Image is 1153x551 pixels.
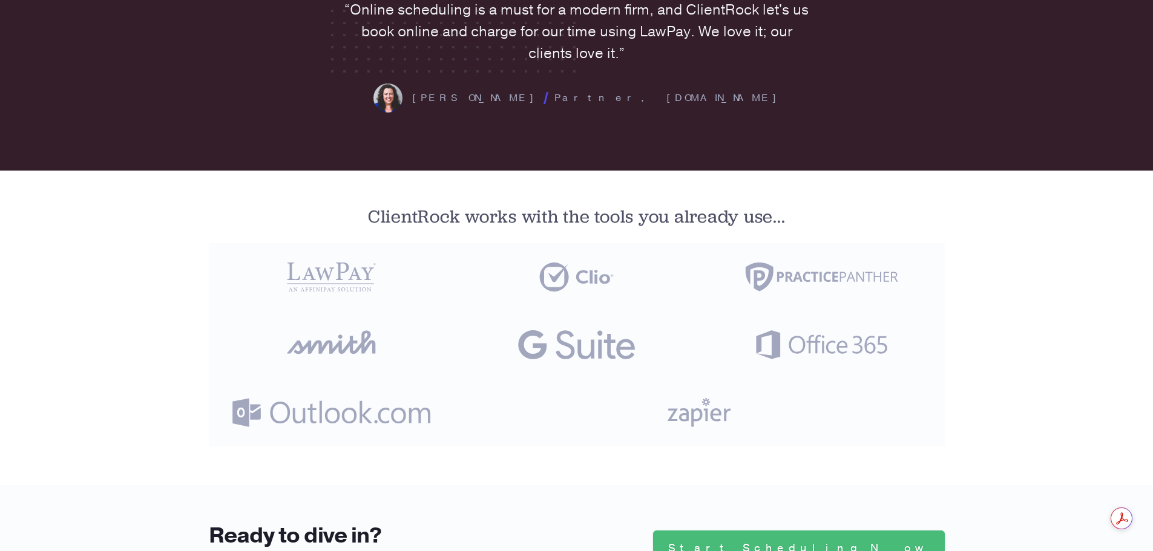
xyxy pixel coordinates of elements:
svg: G Suite [473,330,680,359]
div: [PERSON_NAME] [412,91,537,105]
svg: PracticePanther [718,262,925,292]
svg: Zapier [622,398,777,427]
div: Partner, [DOMAIN_NAME] [554,91,780,105]
svg: Office 365 [718,330,925,359]
svg: Outlook [228,398,435,427]
svg: Clio [473,262,680,292]
svg: Smith.ai [286,330,376,354]
p: ClientRock works with the tools you already use... [209,209,945,224]
svg: LawPay [228,262,435,292]
img: Laura O'Bryan, Founder of MyVirtual.Lawyer [373,83,402,112]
